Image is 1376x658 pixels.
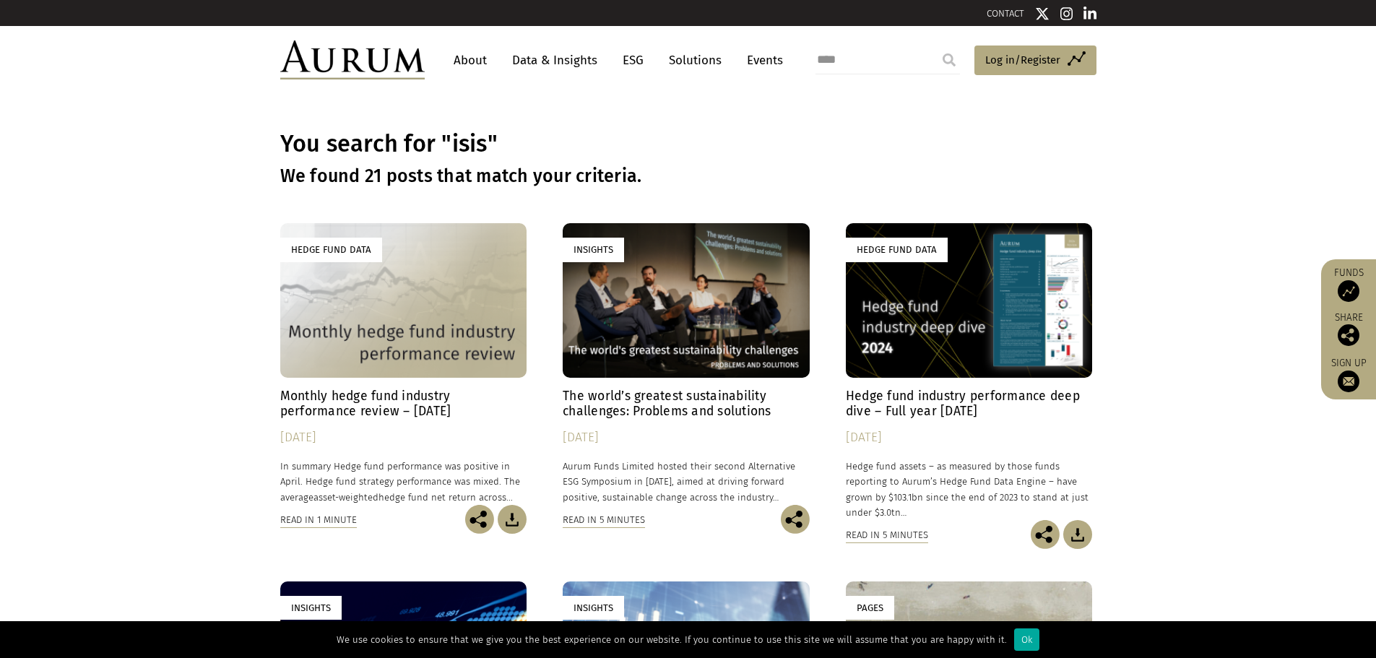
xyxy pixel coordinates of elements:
a: Hedge Fund Data Monthly hedge fund industry performance review – [DATE] [DATE] In summary Hedge f... [280,223,527,504]
img: Download Article [1063,520,1092,549]
img: Instagram icon [1060,7,1073,21]
img: Download Article [498,505,527,534]
div: Hedge Fund Data [846,238,948,261]
div: Read in 5 minutes [563,512,645,528]
h3: We found 21 posts that match your criteria. [280,165,1096,187]
img: Sign up to our newsletter [1338,371,1359,392]
div: Pages [846,596,894,620]
input: Submit [935,46,964,74]
a: CONTACT [987,8,1024,19]
img: Aurum [280,40,425,79]
div: Read in 5 minutes [846,527,928,543]
h4: The world’s greatest sustainability challenges: Problems and solutions [563,389,810,419]
div: [DATE] [846,428,1093,448]
div: Read in 1 minute [280,512,357,528]
div: Insights [563,596,624,620]
img: Access Funds [1338,280,1359,302]
a: Events [740,47,783,74]
p: In summary Hedge fund performance was positive in April. Hedge fund strategy performance was mixe... [280,459,527,504]
div: [DATE] [563,428,810,448]
div: [DATE] [280,428,527,448]
a: ESG [615,47,651,74]
a: Insights The world’s greatest sustainability challenges: Problems and solutions [DATE] Aurum Fund... [563,223,810,504]
a: Hedge Fund Data Hedge fund industry performance deep dive – Full year [DATE] [DATE] Hedge fund as... [846,223,1093,519]
img: Share this post [465,505,494,534]
div: Hedge Fund Data [280,238,382,261]
h1: You search for "isis" [280,130,1096,158]
div: Ok [1014,628,1039,651]
p: Hedge fund assets – as measured by those funds reporting to Aurum’s Hedge Fund Data Engine – have... [846,459,1093,520]
span: Log in/Register [985,51,1060,69]
a: Log in/Register [974,46,1096,76]
a: Sign up [1328,357,1369,392]
a: Solutions [662,47,729,74]
h4: Hedge fund industry performance deep dive – Full year [DATE] [846,389,1093,419]
a: Data & Insights [505,47,605,74]
a: About [446,47,494,74]
div: Insights [280,596,342,620]
img: Twitter icon [1035,7,1050,21]
a: Funds [1328,267,1369,302]
img: Share this post [1338,324,1359,346]
p: Aurum Funds Limited hosted their second Alternative ESG Symposium in [DATE], aimed at driving for... [563,459,810,504]
img: Share this post [1031,520,1060,549]
div: Insights [563,238,624,261]
div: Share [1328,313,1369,346]
img: Linkedin icon [1083,7,1096,21]
img: Share this post [781,505,810,534]
h4: Monthly hedge fund industry performance review – [DATE] [280,389,527,419]
span: asset-weighted [313,492,378,503]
